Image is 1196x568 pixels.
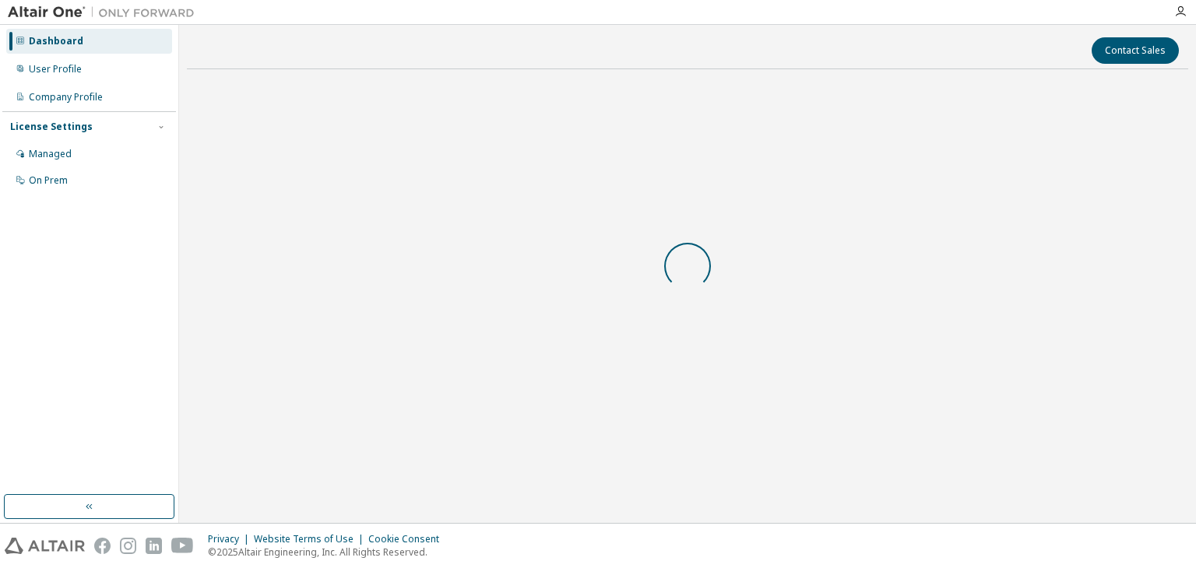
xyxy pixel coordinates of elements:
[5,538,85,554] img: altair_logo.svg
[120,538,136,554] img: instagram.svg
[171,538,194,554] img: youtube.svg
[208,533,254,545] div: Privacy
[146,538,162,554] img: linkedin.svg
[10,121,93,133] div: License Settings
[8,5,202,20] img: Altair One
[254,533,368,545] div: Website Terms of Use
[208,545,448,559] p: © 2025 Altair Engineering, Inc. All Rights Reserved.
[29,148,72,160] div: Managed
[29,35,83,47] div: Dashboard
[1092,37,1179,64] button: Contact Sales
[29,63,82,75] div: User Profile
[29,174,68,187] div: On Prem
[29,91,103,103] div: Company Profile
[94,538,111,554] img: facebook.svg
[368,533,448,545] div: Cookie Consent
